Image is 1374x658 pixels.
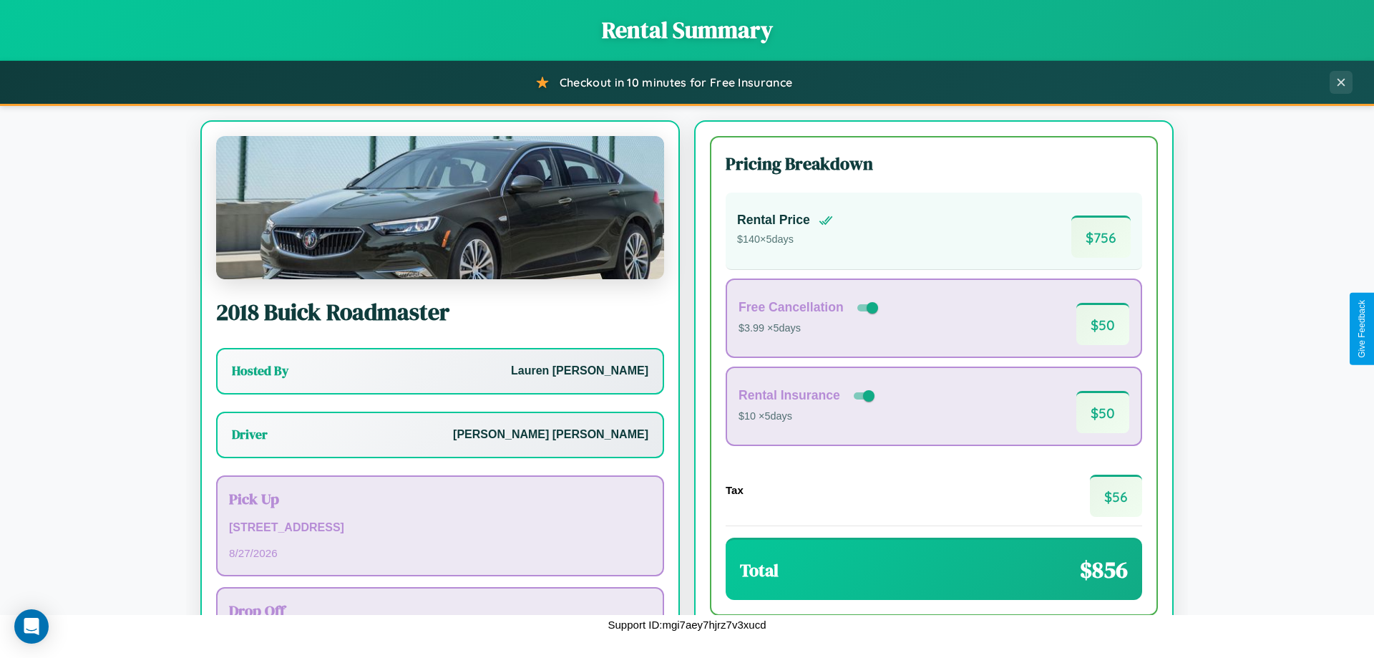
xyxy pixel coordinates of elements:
p: [STREET_ADDRESS] [229,518,651,538]
p: [PERSON_NAME] [PERSON_NAME] [453,425,648,445]
h4: Tax [726,484,744,496]
h3: Total [740,558,779,582]
p: 8 / 27 / 2026 [229,543,651,563]
span: $ 50 [1076,303,1129,345]
h3: Drop Off [229,600,651,621]
span: $ 756 [1071,216,1131,258]
p: Lauren [PERSON_NAME] [511,361,648,382]
h3: Pick Up [229,488,651,509]
img: Buick Roadmaster [216,136,664,279]
h3: Hosted By [232,362,288,379]
p: $3.99 × 5 days [739,319,881,338]
div: Give Feedback [1357,300,1367,358]
h4: Rental Insurance [739,388,840,403]
h2: 2018 Buick Roadmaster [216,296,664,328]
span: Checkout in 10 minutes for Free Insurance [560,75,792,89]
p: $ 140 × 5 days [737,231,833,249]
span: $ 56 [1090,475,1142,517]
h1: Rental Summary [14,14,1360,46]
div: Open Intercom Messenger [14,609,49,644]
h4: Rental Price [737,213,810,228]
span: $ 50 [1076,391,1129,433]
span: $ 856 [1080,554,1128,586]
h3: Driver [232,426,268,443]
h3: Pricing Breakdown [726,152,1142,175]
p: $10 × 5 days [739,407,877,426]
p: Support ID: mgi7aey7hjrz7v3xucd [608,615,766,634]
h4: Free Cancellation [739,300,844,315]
